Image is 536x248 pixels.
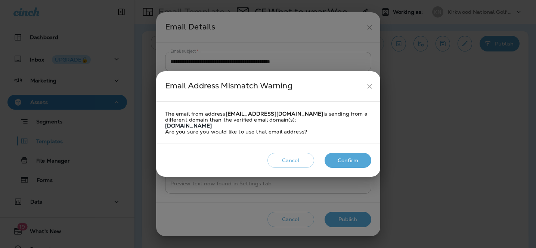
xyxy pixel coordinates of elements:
div: The email from address is sending from a different domain than the verified email domain(s): Are ... [165,111,371,135]
div: Email Address Mismatch Warning [165,79,363,93]
strong: [EMAIL_ADDRESS][DOMAIN_NAME] [226,110,323,117]
button: Cancel [267,153,314,168]
strong: [DOMAIN_NAME] [165,122,212,129]
button: Confirm [325,153,371,168]
button: close [363,79,377,93]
